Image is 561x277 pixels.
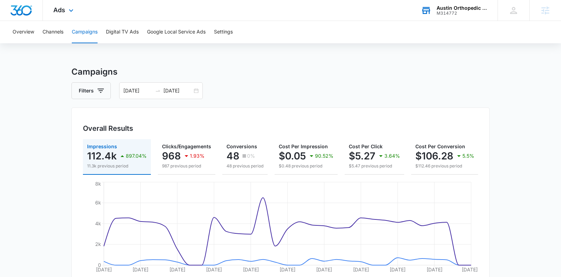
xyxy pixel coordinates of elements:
p: 5.5% [462,154,474,158]
p: 48 previous period [226,163,263,169]
span: Cost Per Conversion [415,143,465,149]
span: Impressions [87,143,117,149]
button: Digital TV Ads [106,21,139,43]
div: account id [437,11,487,16]
input: End date [163,87,192,95]
span: swap-right [155,88,161,93]
p: 0% [247,154,255,158]
h3: Campaigns [71,66,490,78]
p: 968 [162,150,181,162]
span: to [155,88,161,93]
tspan: [DATE] [96,267,112,272]
p: 11.3k previous period [87,163,147,169]
input: Start date [123,87,152,95]
tspan: 8k [95,181,101,187]
p: $0.48 previous period [279,163,333,169]
p: $0.05 [279,150,306,162]
tspan: [DATE] [390,267,406,272]
tspan: [DATE] [206,267,222,272]
tspan: [DATE] [426,267,443,272]
tspan: 4k [95,220,101,226]
p: 897.04% [126,154,147,158]
tspan: [DATE] [462,267,478,272]
p: 48 [226,150,239,162]
h3: Overall Results [83,123,133,134]
button: Settings [214,21,233,43]
button: Channels [43,21,63,43]
span: Conversions [226,143,257,149]
tspan: 2k [95,241,101,247]
tspan: [DATE] [353,267,369,272]
p: 3.64% [384,154,400,158]
button: Filters [71,82,111,99]
p: $5.47 previous period [349,163,400,169]
p: 112.4k [87,150,117,162]
span: Cost Per Impression [279,143,328,149]
button: Google Local Service Ads [147,21,206,43]
p: 90.52% [315,154,333,158]
p: $106.28 [415,150,453,162]
tspan: [DATE] [279,267,295,272]
span: Ads [53,6,65,14]
tspan: [DATE] [169,267,185,272]
p: $5.27 [349,150,375,162]
span: Clicks/Engagements [162,143,211,149]
button: Campaigns [72,21,98,43]
tspan: [DATE] [243,267,259,272]
div: account name [437,5,487,11]
tspan: [DATE] [316,267,332,272]
p: 1.93% [190,154,205,158]
p: 987 previous period [162,163,211,169]
tspan: [DATE] [132,267,148,272]
span: Cost Per Click [349,143,383,149]
p: $112.46 previous period [415,163,474,169]
tspan: 0 [98,262,101,268]
button: Overview [13,21,34,43]
tspan: 6k [95,200,101,205]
